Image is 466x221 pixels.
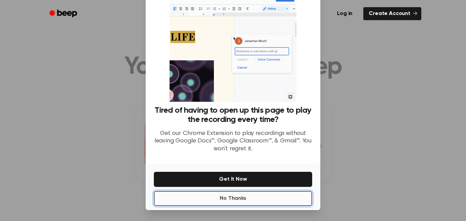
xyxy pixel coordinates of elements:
button: Get It Now [154,172,312,187]
h3: Tired of having to open up this page to play the recording every time? [154,106,312,124]
p: Get our Chrome Extension to play recordings without leaving Google Docs™, Google Classroom™, & Gm... [154,130,312,153]
a: Log in [330,6,359,22]
a: Beep [45,7,83,20]
button: No Thanks [154,191,312,206]
a: Create Account [363,7,421,20]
